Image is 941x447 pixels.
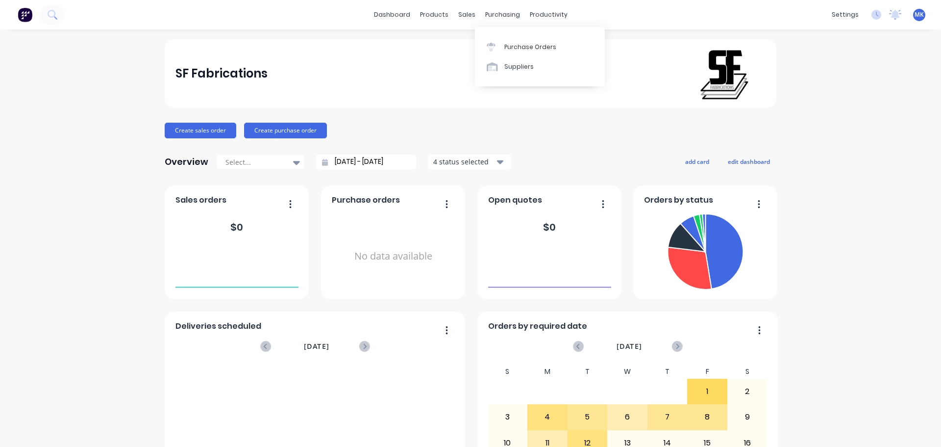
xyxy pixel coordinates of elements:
[480,7,525,22] div: purchasing
[687,365,727,379] div: F
[475,37,605,56] a: Purchase Orders
[688,379,727,404] div: 1
[475,57,605,77] a: Suppliers
[488,194,542,206] span: Open quotes
[504,62,534,71] div: Suppliers
[525,7,572,22] div: productivity
[332,210,455,303] div: No data available
[453,7,480,22] div: sales
[568,365,608,379] div: T
[543,220,556,235] div: $ 0
[647,365,688,379] div: T
[644,194,713,206] span: Orders by status
[369,7,415,22] a: dashboard
[433,157,495,167] div: 4 status selected
[165,123,236,138] button: Create sales order
[697,47,752,100] img: SF Fabrications
[230,220,243,235] div: $ 0
[175,64,268,83] div: SF Fabrications
[488,405,527,429] div: 3
[428,155,511,169] button: 4 status selected
[415,7,453,22] div: products
[617,341,642,352] span: [DATE]
[528,405,567,429] div: 4
[304,341,329,352] span: [DATE]
[648,405,687,429] div: 7
[244,123,327,138] button: Create purchase order
[607,365,647,379] div: W
[504,43,556,52] div: Purchase Orders
[679,155,716,168] button: add card
[18,7,32,22] img: Factory
[728,405,767,429] div: 9
[721,155,776,168] button: edit dashboard
[727,365,768,379] div: S
[827,7,864,22] div: settings
[568,405,607,429] div: 5
[915,10,924,19] span: MK
[728,379,767,404] div: 2
[527,365,568,379] div: M
[608,405,647,429] div: 6
[165,152,208,172] div: Overview
[332,194,400,206] span: Purchase orders
[488,365,528,379] div: S
[175,194,226,206] span: Sales orders
[688,405,727,429] div: 8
